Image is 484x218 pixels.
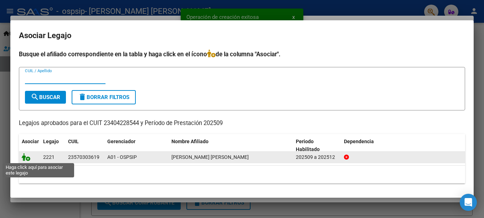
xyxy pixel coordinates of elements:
[31,93,39,101] mat-icon: search
[344,139,374,144] span: Dependencia
[25,91,66,104] button: Buscar
[19,166,465,183] div: 1 registros
[78,94,129,100] span: Borrar Filtros
[65,134,104,157] datatable-header-cell: CUIL
[31,94,60,100] span: Buscar
[341,134,465,157] datatable-header-cell: Dependencia
[104,134,169,157] datatable-header-cell: Gerenciador
[68,153,99,161] div: 23570303619
[169,134,293,157] datatable-header-cell: Nombre Afiliado
[19,134,40,157] datatable-header-cell: Asociar
[460,194,477,211] div: Open Intercom Messenger
[72,90,136,104] button: Borrar Filtros
[22,139,39,144] span: Asociar
[19,119,465,128] p: Legajos aprobados para el CUIT 23404228544 y Período de Prestación 202509
[107,139,135,144] span: Gerenciador
[293,134,341,157] datatable-header-cell: Periodo Habilitado
[68,139,79,144] span: CUIL
[296,153,338,161] div: 202509 a 202512
[107,154,137,160] span: A01 - OSPSIP
[19,29,465,42] h2: Asociar Legajo
[171,154,249,160] span: BUGUEYRO SANTIAGO ADRIEL
[43,154,55,160] span: 2221
[171,139,208,144] span: Nombre Afiliado
[78,93,87,101] mat-icon: delete
[19,50,465,59] h4: Busque el afiliado correspondiente en la tabla y haga click en el ícono de la columna "Asociar".
[43,139,59,144] span: Legajo
[296,139,320,152] span: Periodo Habilitado
[40,134,65,157] datatable-header-cell: Legajo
